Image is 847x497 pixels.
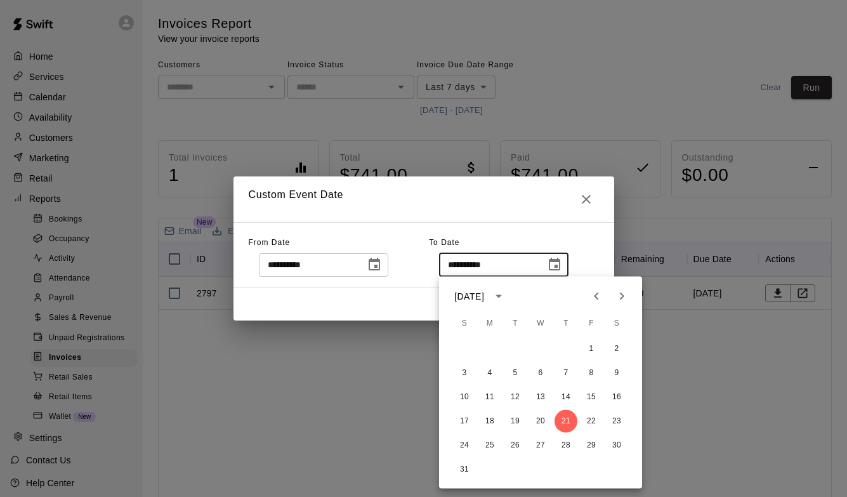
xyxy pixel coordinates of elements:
[580,362,603,385] button: 8
[605,410,628,433] button: 23
[605,311,628,336] span: Saturday
[454,289,484,303] div: [DATE]
[233,176,614,222] h2: Custom Event Date
[478,311,501,336] span: Monday
[453,434,476,457] button: 24
[504,362,527,385] button: 5
[529,362,552,385] button: 6
[504,434,527,457] button: 26
[478,434,501,457] button: 25
[580,410,603,433] button: 22
[362,252,387,277] button: Choose date, selected date is Aug 14, 2025
[605,386,628,409] button: 16
[249,238,291,247] span: From Date
[453,362,476,385] button: 3
[542,252,567,277] button: Choose date, selected date is Aug 21, 2025
[529,410,552,433] button: 20
[453,410,476,433] button: 17
[504,311,527,336] span: Tuesday
[580,311,603,336] span: Friday
[555,386,577,409] button: 14
[529,434,552,457] button: 27
[605,362,628,385] button: 9
[574,187,599,212] button: Close
[529,386,552,409] button: 13
[504,386,527,409] button: 12
[453,311,476,336] span: Sunday
[478,386,501,409] button: 11
[429,238,459,247] span: To Date
[605,434,628,457] button: 30
[580,386,603,409] button: 15
[478,410,501,433] button: 18
[478,362,501,385] button: 4
[605,338,628,361] button: 2
[453,458,476,481] button: 31
[504,410,527,433] button: 19
[555,362,577,385] button: 7
[580,434,603,457] button: 29
[488,286,509,307] button: calendar view is open, switch to year view
[453,386,476,409] button: 10
[555,410,577,433] button: 21
[584,284,609,309] button: Previous month
[580,338,603,361] button: 1
[555,434,577,457] button: 28
[609,284,634,309] button: Next month
[529,311,552,336] span: Wednesday
[555,311,577,336] span: Thursday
